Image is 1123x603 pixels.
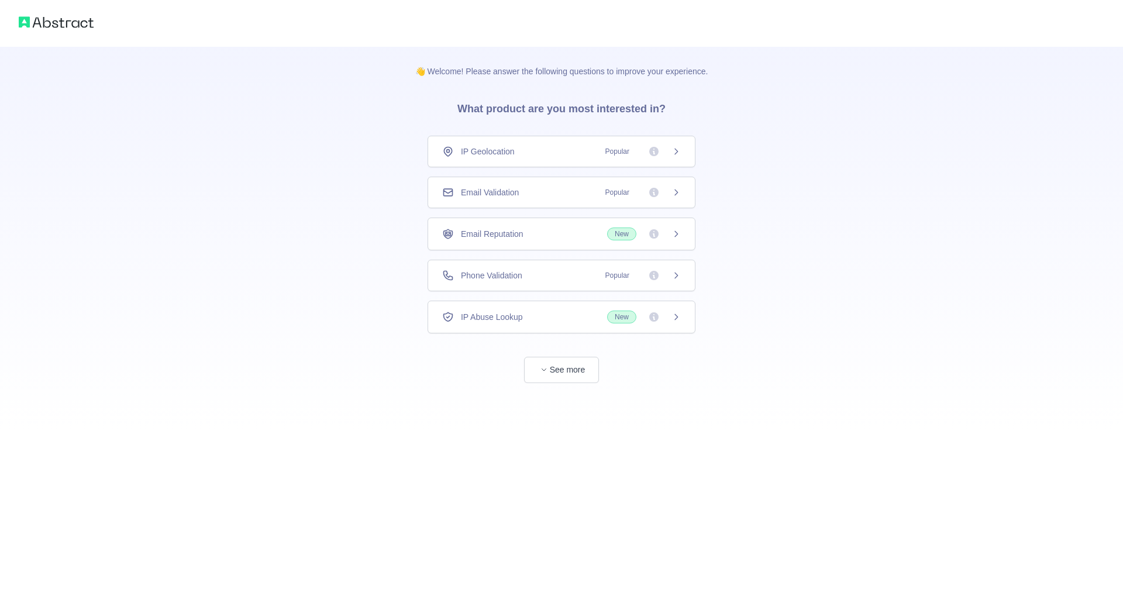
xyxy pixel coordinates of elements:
button: See more [524,357,599,383]
img: Abstract logo [19,14,94,30]
span: Phone Validation [461,270,522,281]
span: Popular [598,270,636,281]
span: Popular [598,187,636,198]
span: IP Abuse Lookup [461,311,523,323]
span: IP Geolocation [461,146,515,157]
span: Popular [598,146,636,157]
span: New [607,311,636,323]
span: Email Reputation [461,228,523,240]
span: New [607,228,636,240]
p: 👋 Welcome! Please answer the following questions to improve your experience. [397,47,727,77]
h3: What product are you most interested in? [439,77,684,136]
span: Email Validation [461,187,519,198]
